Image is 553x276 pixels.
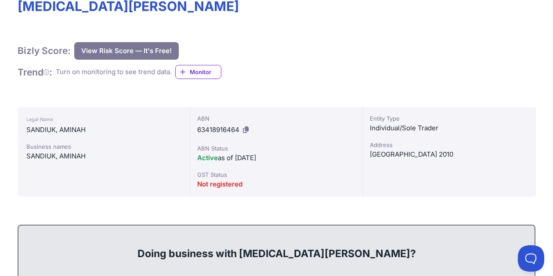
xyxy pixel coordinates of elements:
div: as of [DATE] [197,153,355,163]
div: Entity Type [370,114,528,123]
div: SANDIUK, AMINAH [26,125,181,135]
button: View Risk Score — It's Free! [74,42,179,60]
div: ABN [197,114,355,123]
div: SANDIUK, AMINAH [26,151,181,161]
div: [GEOGRAPHIC_DATA] 2010 [370,149,528,160]
h1: Bizly Score: [18,45,71,57]
iframe: Toggle Customer Support [518,245,544,272]
div: ABN Status [197,144,355,153]
div: GST Status [197,170,355,179]
div: Turn on monitoring to see trend data. [56,67,172,77]
span: Active [197,154,218,162]
span: Monitor [190,68,221,76]
div: Legal Name [26,114,181,125]
h1: Trend : [18,66,52,78]
div: Address [370,140,528,149]
div: Business names [26,142,181,151]
span: Not registered [197,180,242,188]
div: Individual/Sole Trader [370,123,528,133]
div: Doing business with [MEDICAL_DATA][PERSON_NAME]? [27,233,526,261]
a: Monitor [175,65,221,79]
span: 63418916464 [197,125,239,134]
